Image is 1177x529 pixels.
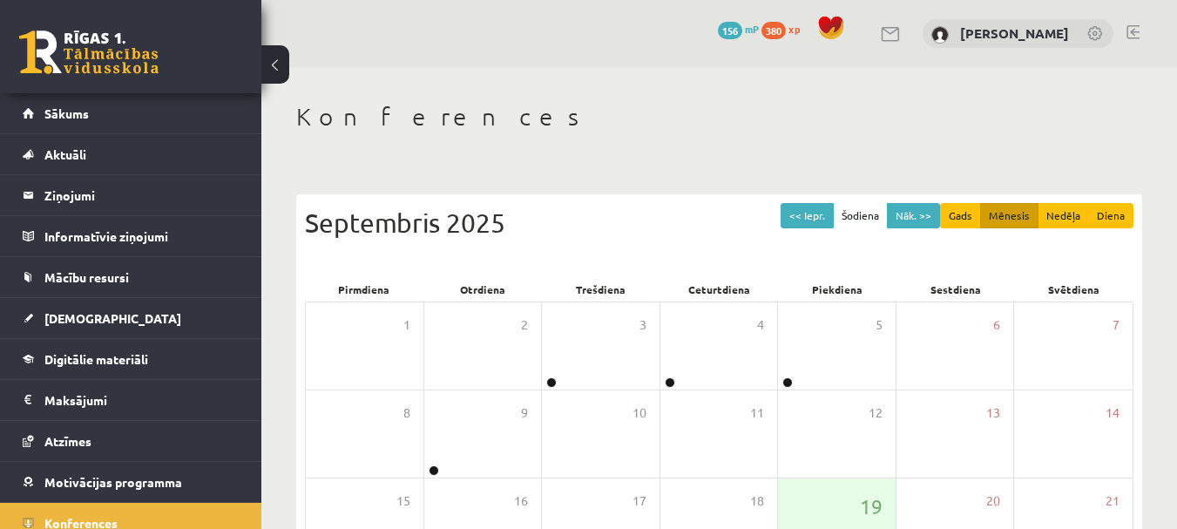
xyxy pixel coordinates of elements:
span: 4 [757,315,764,335]
a: Rīgas 1. Tālmācības vidusskola [19,31,159,74]
a: Aktuāli [23,134,240,174]
legend: Maksājumi [44,380,240,420]
span: 7 [1113,315,1120,335]
a: [PERSON_NAME] [960,24,1069,42]
span: 13 [986,404,1000,423]
span: 15 [396,492,410,511]
span: 8 [403,404,410,423]
div: Otrdiena [423,277,542,302]
img: Jekaterīna Luzina [931,26,949,44]
span: Atzīmes [44,433,91,449]
span: 12 [869,404,883,423]
span: 14 [1106,404,1120,423]
span: 16 [514,492,528,511]
a: Ziņojumi [23,175,240,215]
a: [DEMOGRAPHIC_DATA] [23,298,240,338]
a: Mācību resursi [23,257,240,297]
span: 9 [521,404,528,423]
div: Pirmdiena [305,277,423,302]
button: << Iepr. [781,203,834,228]
button: Nāk. >> [887,203,940,228]
h1: Konferences [296,102,1142,132]
span: 20 [986,492,1000,511]
div: Trešdiena [542,277,660,302]
span: Motivācijas programma [44,474,182,490]
span: 3 [639,315,646,335]
a: Digitālie materiāli [23,339,240,379]
span: 1 [403,315,410,335]
button: Mēnesis [980,203,1038,228]
div: Svētdiena [1015,277,1133,302]
span: 21 [1106,492,1120,511]
button: Šodiena [833,203,888,228]
span: 17 [632,492,646,511]
span: Sākums [44,105,89,121]
div: Septembris 2025 [305,203,1133,242]
a: Motivācijas programma [23,462,240,502]
button: Gads [940,203,981,228]
button: Diena [1088,203,1133,228]
button: Nedēļa [1038,203,1089,228]
span: 2 [521,315,528,335]
span: 18 [750,492,764,511]
span: Mācību resursi [44,269,129,285]
span: Aktuāli [44,146,86,162]
legend: Ziņojumi [44,175,240,215]
span: [DEMOGRAPHIC_DATA] [44,310,181,326]
span: 10 [632,404,646,423]
a: 380 xp [761,22,808,36]
span: 19 [860,492,883,521]
span: 156 [718,22,742,39]
a: Atzīmes [23,421,240,461]
legend: Informatīvie ziņojumi [44,216,240,256]
span: Digitālie materiāli [44,351,148,367]
div: Ceturtdiena [660,277,779,302]
span: 380 [761,22,786,39]
span: 6 [993,315,1000,335]
span: 11 [750,404,764,423]
span: 5 [876,315,883,335]
a: Sākums [23,93,240,133]
span: mP [745,22,759,36]
span: xp [788,22,800,36]
a: 156 mP [718,22,759,36]
a: Maksājumi [23,380,240,420]
a: Informatīvie ziņojumi [23,216,240,256]
div: Sestdiena [896,277,1015,302]
div: Piekdiena [778,277,896,302]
